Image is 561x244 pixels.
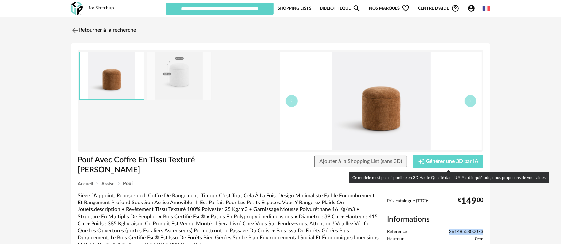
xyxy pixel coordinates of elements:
a: BibliothèqueMagnify icon [320,2,361,15]
span: Nos marques [369,2,410,15]
a: Shopping Lists [278,2,311,15]
span: Creation icon [418,158,425,165]
div: € 00 [458,199,483,204]
span: 0cm [475,236,483,242]
span: Accueil [78,182,93,186]
span: Help Circle Outline icon [451,4,459,12]
span: Assise [101,182,114,186]
span: Centre d'aideHelp Circle Outline icon [418,4,459,12]
a: Retourner à la recherche [71,23,136,38]
span: Pouf [123,181,133,186]
img: fab343c1bf00d2e820f2fe24bd38631f.jpg [147,52,211,100]
span: Hauteur [387,236,404,242]
div: Prix catalogue (TTC): [387,198,483,210]
button: Creation icon Générer une 3D par IA [413,155,483,168]
h2: Informations [387,215,483,224]
span: Account Circle icon [467,4,475,12]
span: Heart Outline icon [402,4,410,12]
div: Ce modèle n’est pas disponible en 3D Haute Qualité dans UP. Pas d’inquiétude, nous proposons de v... [349,172,549,183]
img: fr [483,5,490,12]
span: Ajouter à la Shopping List (sans 3D) [319,159,402,164]
img: d46e116de074a5ebf838c1723f731b1d.jpg [80,52,144,99]
span: 3614855800073 [449,229,483,235]
img: svg+xml;base64,PHN2ZyB3aWR0aD0iMjQiIGhlaWdodD0iMjQiIHZpZXdCb3g9IjAgMCAyNCAyNCIgZmlsbD0ibm9uZSIgeG... [71,26,79,34]
img: OXP [71,2,83,15]
span: Référence [387,229,407,235]
img: d46e116de074a5ebf838c1723f731b1d.jpg [280,52,482,150]
span: Magnify icon [353,4,361,12]
div: Breadcrumb [78,181,483,186]
span: Générer une 3D par IA [426,159,478,164]
div: for Sketchup [89,5,114,11]
span: Account Circle icon [467,4,478,12]
h1: Pouf Avec Coffre En Tissu Texturé [PERSON_NAME] [78,155,243,175]
button: Ajouter à la Shopping List (sans 3D) [314,156,407,168]
span: 149 [461,199,477,204]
